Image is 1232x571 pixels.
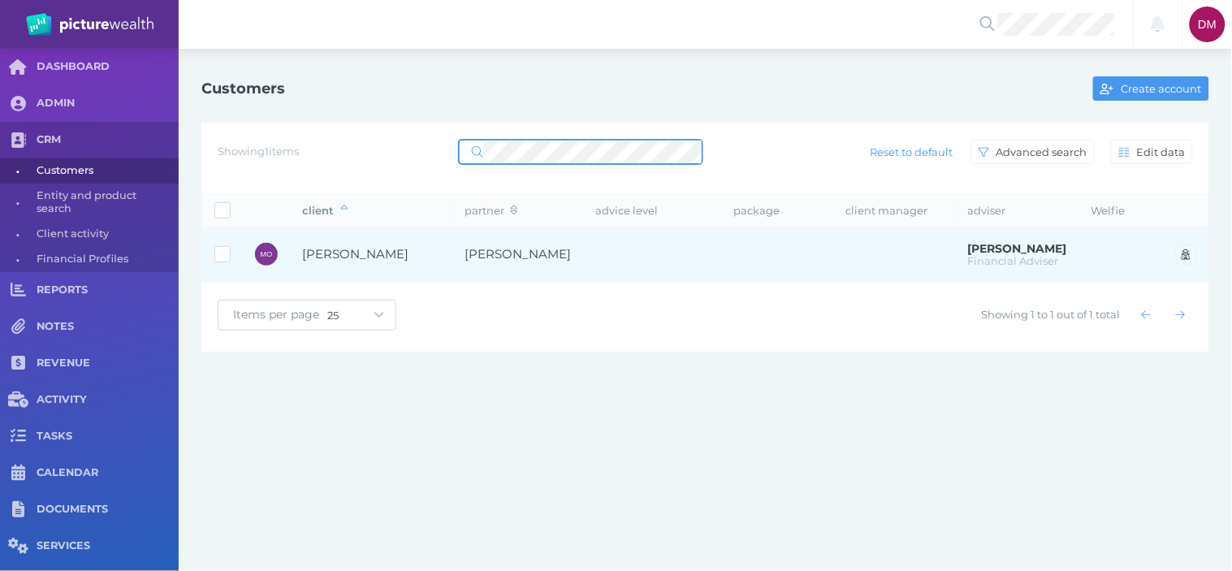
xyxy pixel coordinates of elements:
img: PW [26,13,153,36]
th: advice level [583,194,721,227]
span: DOCUMENTS [37,503,179,517]
span: ADMIN [37,97,179,110]
button: Show previous page [1135,303,1159,327]
span: Create account [1117,82,1208,95]
span: CRM [37,133,179,147]
span: Edit data [1133,145,1192,158]
span: Client activity [37,222,173,247]
th: package [721,194,833,227]
th: Welfie [1079,194,1144,227]
button: Reset to default [862,140,961,164]
span: SERVICES [37,539,179,553]
button: Advanced search [970,140,1095,164]
span: Financial Profiles [37,247,173,272]
th: client manager [834,194,956,227]
span: partner [465,204,517,217]
span: Mark Oberman [302,246,409,262]
div: Dee Molloy [1190,6,1226,42]
button: Create account [1093,76,1209,101]
span: Financial Adviser [968,254,1059,267]
th: adviser [956,194,1079,227]
span: Showing 1 items [218,145,299,158]
span: NOTES [37,320,179,334]
div: Mark Oberman [255,243,278,266]
span: Advanced search [992,145,1094,158]
span: client [302,204,348,217]
span: REPORTS [37,283,179,297]
span: Reset to default [863,145,960,158]
span: Entity and product search [37,184,173,222]
span: TASKS [37,430,179,443]
span: ACTIVITY [37,393,179,407]
button: Show next page [1169,303,1193,327]
button: Open user's account in Portal [1176,244,1196,265]
span: Showing 1 to 1 out of 1 total [982,308,1121,321]
span: REVENUE [37,357,179,370]
span: MO [260,250,272,258]
button: Edit data [1111,140,1193,164]
span: DM [1199,18,1217,31]
h1: Customers [201,80,285,97]
span: DASHBOARD [37,60,179,74]
span: CALENDAR [37,466,179,480]
span: Customers [37,158,173,184]
span: Items per page [218,307,327,322]
span: Peter McDonald [968,241,1067,256]
span: Susan Carolyn Kenny [465,246,571,262]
